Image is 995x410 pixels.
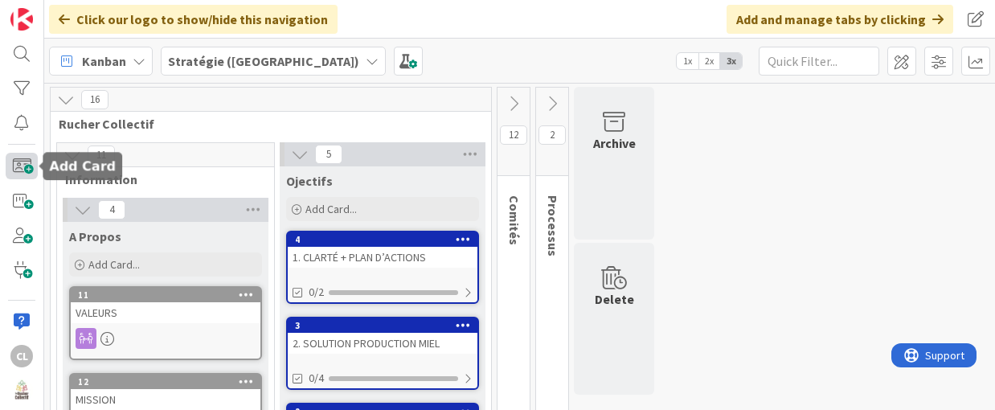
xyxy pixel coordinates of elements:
span: 12 [500,125,527,145]
span: 2 [538,125,566,145]
div: 1. CLARTÉ + PLAN D’ACTIONS [288,247,477,268]
div: 12 [78,376,260,387]
span: Processus [545,195,561,256]
div: CL [10,345,33,367]
span: Add Card... [88,257,140,272]
div: 11VALEURS [71,288,260,323]
span: Rucher Collectif [59,116,471,132]
span: Ojectifs [286,173,333,189]
span: 1x [677,53,698,69]
span: 4 [98,200,125,219]
input: Quick Filter... [759,47,879,76]
span: Information [65,171,254,187]
h5: Add Card [49,158,116,174]
span: A Propos [69,228,121,244]
span: Support [34,2,73,22]
div: 4 [288,232,477,247]
div: 11 [71,288,260,302]
span: 2x [698,53,720,69]
div: Archive [593,133,636,153]
div: 32. SOLUTION PRODUCTION MIEL [288,318,477,354]
div: 3 [295,320,477,331]
span: 5 [315,145,342,164]
b: Stratégie ([GEOGRAPHIC_DATA]) [168,53,359,69]
div: Add and manage tabs by clicking [727,5,953,34]
div: 11 [78,289,260,301]
span: Comités [506,195,522,245]
span: 3x [720,53,742,69]
span: 0/4 [309,370,324,387]
div: 2. SOLUTION PRODUCTION MIEL [288,333,477,354]
span: Kanban [82,51,126,71]
span: 11 [88,146,115,165]
div: VALEURS [71,302,260,323]
div: Delete [595,289,634,309]
img: Visit kanbanzone.com [10,8,33,31]
div: 12MISSION [71,375,260,410]
span: 16 [81,90,109,109]
span: 0/2 [309,284,324,301]
div: MISSION [71,389,260,410]
span: Add Card... [305,202,357,216]
div: 4 [295,234,477,245]
div: Click our logo to show/hide this navigation [49,5,338,34]
div: 12 [71,375,260,389]
div: 3 [288,318,477,333]
img: avatar [10,379,33,402]
div: 41. CLARTÉ + PLAN D’ACTIONS [288,232,477,268]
